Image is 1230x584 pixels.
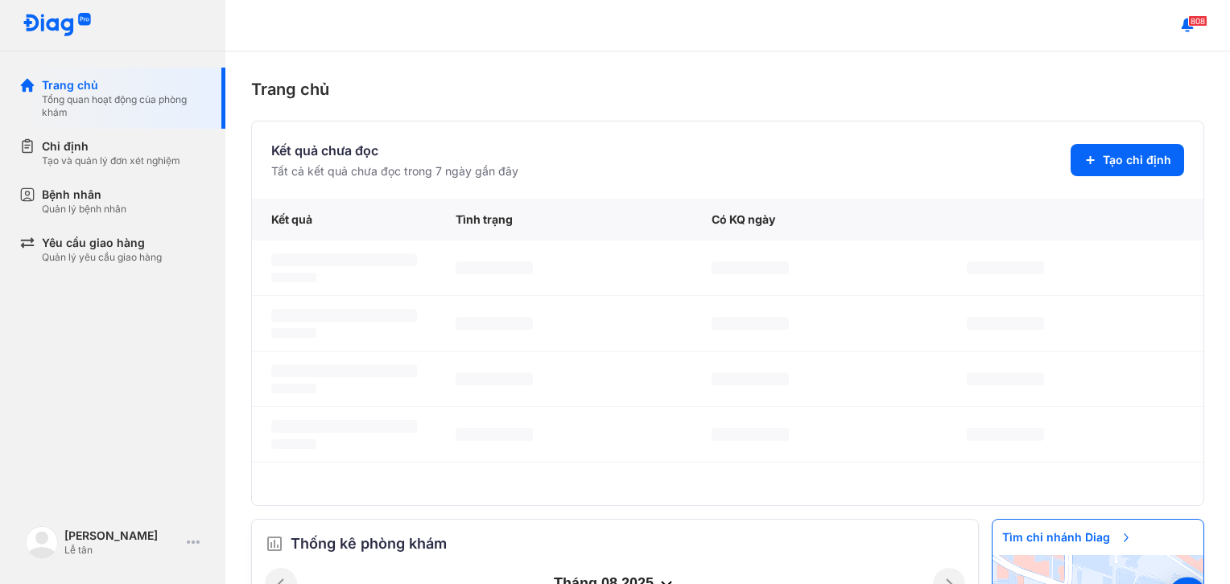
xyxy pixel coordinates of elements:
[251,77,1204,101] div: Trang chủ
[23,13,92,38] img: logo
[1188,15,1207,27] span: 808
[265,534,284,553] img: order.5a6da16c.svg
[271,273,316,282] span: ‌
[42,235,162,251] div: Yêu cầu giao hàng
[64,528,180,544] div: [PERSON_NAME]
[271,384,316,393] span: ‌
[252,199,436,241] div: Kết quả
[712,428,789,441] span: ‌
[42,251,162,264] div: Quản lý yêu cầu giao hàng
[271,364,417,377] span: ‌
[64,544,180,557] div: Lễ tân
[271,163,518,179] div: Tất cả kết quả chưa đọc trong 7 ngày gần đây
[456,372,533,385] span: ‌
[712,317,789,330] span: ‌
[436,199,692,241] div: Tình trạng
[967,372,1044,385] span: ‌
[456,261,533,274] span: ‌
[967,261,1044,274] span: ‌
[967,428,1044,441] span: ‌
[271,439,316,449] span: ‌
[42,138,180,154] div: Chỉ định
[456,317,533,330] span: ‌
[967,317,1044,330] span: ‌
[42,154,180,167] div: Tạo và quản lý đơn xét nghiệm
[42,203,126,216] div: Quản lý bệnh nhân
[1103,152,1171,168] span: Tạo chỉ định
[271,328,316,338] span: ‌
[42,77,206,93] div: Trang chủ
[1071,144,1184,176] button: Tạo chỉ định
[271,420,417,433] span: ‌
[271,141,518,160] div: Kết quả chưa đọc
[291,533,447,555] span: Thống kê phòng khám
[456,428,533,441] span: ‌
[42,187,126,203] div: Bệnh nhân
[271,253,417,266] span: ‌
[712,372,789,385] span: ‌
[42,93,206,119] div: Tổng quan hoạt động của phòng khám
[712,261,789,274] span: ‌
[993,520,1142,555] span: Tìm chi nhánh Diag
[692,199,948,241] div: Có KQ ngày
[26,526,58,558] img: logo
[271,309,417,322] span: ‌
